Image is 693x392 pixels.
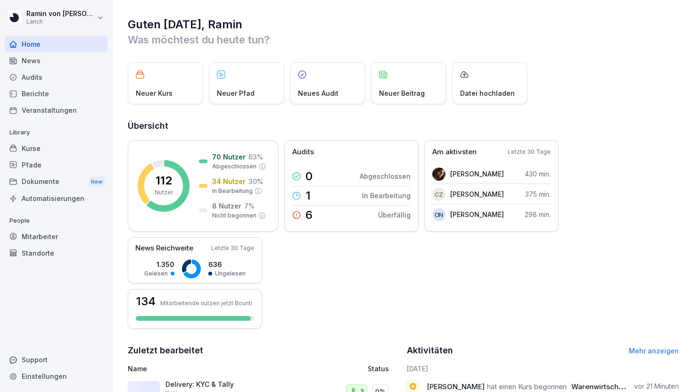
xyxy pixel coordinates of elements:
p: Neuer Kurs [136,88,173,98]
a: Kurse [5,140,107,157]
p: [PERSON_NAME] [450,169,504,179]
a: Automatisierungen [5,190,107,207]
p: 375 min. [525,189,551,199]
p: Ramin von [PERSON_NAME] [26,10,95,18]
p: 63 % [248,152,263,162]
p: 1 [305,190,311,201]
a: News [5,52,107,69]
p: Status [368,364,389,374]
p: In Bearbeitung [212,187,253,195]
p: Gelesen [144,269,168,278]
p: Abgeschlossen [212,162,256,171]
a: Mitarbeiter [5,228,107,245]
a: Veranstaltungen [5,102,107,118]
p: 6 [305,209,313,221]
p: 298 min. [525,209,551,219]
a: Pfade [5,157,107,173]
p: Neuer Pfad [217,88,255,98]
p: Nutzer [155,188,173,197]
span: [PERSON_NAME] [427,382,485,391]
p: 112 [156,175,172,186]
h6: [DATE] [407,364,679,374]
p: Library [5,125,107,140]
p: Letzte 30 Tage [508,148,551,156]
p: In Bearbeitung [362,191,411,200]
h2: Übersicht [128,119,679,133]
p: Neuer Beitrag [379,88,425,98]
span: Warenwirtschaftssystem [571,382,656,391]
p: Nicht begonnen [212,211,256,220]
div: Dokumente [5,173,107,191]
p: Ungelesen [215,269,246,278]
p: Mitarbeitende nutzen jetzt Bounti [160,300,252,307]
h1: Guten [DATE], Ramin [128,17,679,32]
div: CZ [432,188,445,201]
span: hat einen Kurs begonnen [487,382,567,391]
p: Überfällig [378,210,411,220]
div: oN [432,208,445,221]
p: 30 % [248,176,263,186]
h2: Aktivitäten [407,344,453,357]
p: 430 min. [525,169,551,179]
p: 7 % [244,201,255,211]
h2: Zuletzt bearbeitet [128,344,400,357]
p: [PERSON_NAME] [450,189,504,199]
p: Datei hochladen [460,88,515,98]
p: 0 [305,171,313,182]
p: vor 21 Minuten [634,382,679,391]
a: Einstellungen [5,368,107,384]
p: Was möchtest du heute tun? [128,32,679,47]
a: Home [5,36,107,52]
a: DokumenteNew [5,173,107,191]
h3: 134 [136,296,156,307]
p: Am aktivsten [432,147,477,158]
p: 34 Nutzer [212,176,246,186]
p: 636 [208,259,246,269]
p: Delivery: KYC & Tally [165,380,260,389]
p: Abgeschlossen [360,171,411,181]
a: Standorte [5,245,107,261]
a: Audits [5,69,107,85]
p: [PERSON_NAME] [450,209,504,219]
p: Lanch [26,18,95,25]
a: Mehr anzeigen [629,347,679,355]
div: New [89,176,105,187]
img: lbqg5rbd359cn7pzouma6c8b.png [432,167,445,181]
p: 8 Nutzer [212,201,241,211]
p: News Reichweite [135,243,193,254]
div: Support [5,351,107,368]
p: Name [128,364,294,374]
a: Berichte [5,85,107,102]
p: People [5,213,107,228]
p: Neues Audit [298,88,338,98]
p: 70 Nutzer [212,152,246,162]
p: Letzte 30 Tage [211,244,254,252]
p: Audits [292,147,314,158]
p: 1.350 [144,259,174,269]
